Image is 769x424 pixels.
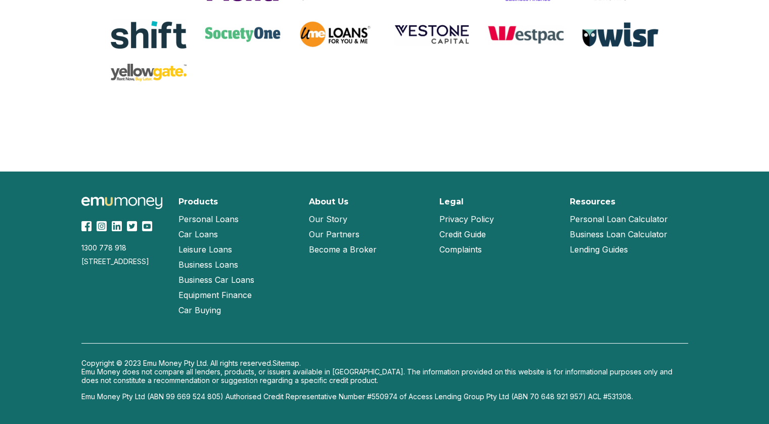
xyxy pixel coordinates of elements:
a: Credit Guide [439,227,486,242]
a: Sitemap. [273,359,301,367]
a: Car Buying [178,303,221,318]
div: [STREET_ADDRESS] [81,257,166,266]
p: Emu Money does not compare all lenders, products, or issuers available in [GEOGRAPHIC_DATA]. The ... [81,367,688,385]
p: Emu Money Pty Ltd (ABN 99 669 524 805) Authorised Credit Representative Number #550974 of Access ... [81,392,688,401]
img: YouTube [142,221,152,231]
h2: Products [178,197,218,206]
img: SocietyOne [205,27,281,42]
img: UME Loans [299,19,375,50]
a: Car Loans [178,227,218,242]
a: Business Loan Calculator [570,227,667,242]
img: Westpac [488,25,564,44]
img: Shift [111,20,187,50]
div: 1300 778 918 [81,243,166,252]
img: Facebook [81,221,92,231]
h2: About Us [309,197,348,206]
a: Become a Broker [309,242,377,257]
a: Our Story [309,211,347,227]
img: LinkedIn [112,221,122,231]
a: Leisure Loans [178,242,232,257]
a: Equipment Finance [178,287,252,303]
img: Yellow Gate [111,64,187,81]
img: Twitter [127,221,137,231]
a: Complaints [439,242,482,257]
h2: Resources [570,197,615,206]
a: Personal Loan Calculator [570,211,668,227]
a: Privacy Policy [439,211,494,227]
a: Business Loans [178,257,238,272]
a: Lending Guides [570,242,628,257]
a: Personal Loans [178,211,239,227]
h2: Legal [439,197,464,206]
a: Business Car Loans [178,272,254,287]
img: Wisr [582,22,658,47]
img: Instagram [97,221,107,231]
img: Vestone [394,24,470,46]
a: Our Partners [309,227,359,242]
p: Copyright © 2023 Emu Money Pty Ltd. All rights reserved. [81,359,688,367]
img: Emu Money [81,197,162,209]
